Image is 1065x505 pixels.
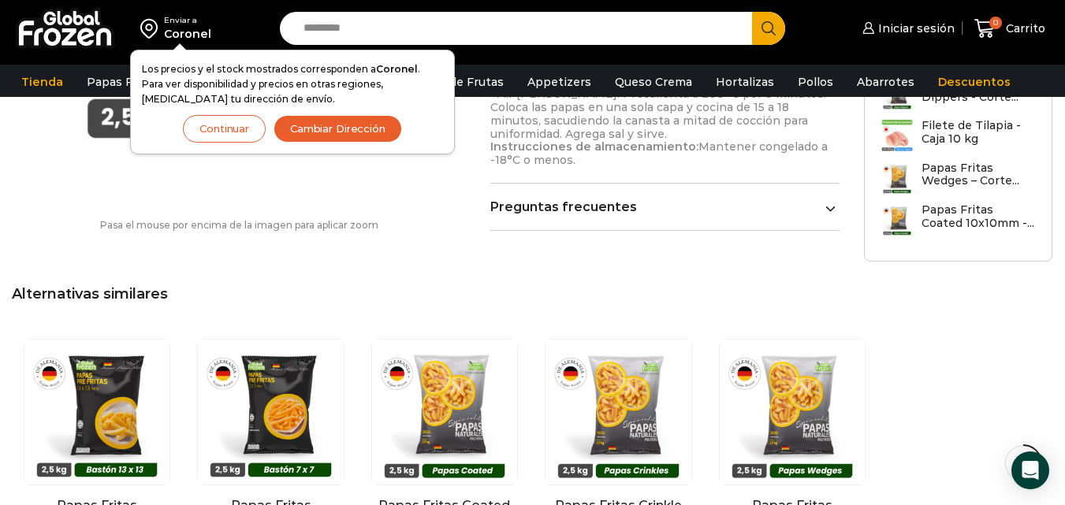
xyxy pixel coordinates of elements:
[708,67,782,97] a: Hortalizas
[142,61,443,107] p: Los precios y el stock mostrados corresponden a . Para ver disponibilidad y precios en otras regi...
[849,67,922,97] a: Abarrotes
[881,162,1037,195] a: Papas Fritas Wedges – Corte...
[376,63,418,75] strong: Coronel
[970,10,1049,47] a: 0 Carrito
[12,220,467,231] p: Pasa el mouse por encima de la imagen para aplicar zoom
[930,67,1018,97] a: Descuentos
[881,119,1037,153] a: Filete de Tilapia - Caja 10 kg
[164,15,211,26] div: Enviar a
[790,67,841,97] a: Pollos
[274,115,402,143] button: Cambiar Dirección
[1011,451,1049,489] div: Open Intercom Messenger
[79,67,166,97] a: Papas Fritas
[519,67,599,97] a: Appetizers
[164,26,211,42] div: Coronel
[922,203,1037,230] h3: Papas Fritas Coated 10x10mm -...
[922,77,1037,104] h3: Papas Fritas Dippers - Corte...
[405,67,512,97] a: Pulpa de Frutas
[989,17,1002,29] span: 0
[140,15,164,42] img: address-field-icon.svg
[607,67,700,97] a: Queso Crema
[12,285,168,303] span: Alternativas similares
[1002,20,1045,36] span: Carrito
[922,119,1037,146] h3: Filete de Tilapia - Caja 10 kg
[752,12,785,45] button: Search button
[874,20,955,36] span: Iniciar sesión
[922,162,1037,188] h3: Papas Fritas Wedges – Corte...
[490,199,840,214] a: Preguntas frecuentes
[490,139,698,154] strong: Instrucciones de almacenamiento:
[183,115,266,143] button: Continuar
[13,67,71,97] a: Tienda
[858,13,955,44] a: Iniciar sesión
[881,203,1037,237] a: Papas Fritas Coated 10x10mm -...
